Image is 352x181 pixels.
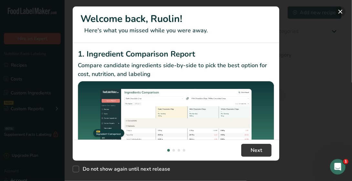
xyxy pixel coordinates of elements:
span: Do not show again until next release [79,166,170,172]
button: Next [241,144,272,157]
span: 1 [343,159,348,164]
h2: 1. Ingredient Comparison Report [78,48,274,60]
p: Here's what you missed while you were away. [80,26,272,35]
iframe: Intercom live chat [330,159,346,175]
h1: Welcome back, Ruolin! [80,12,272,26]
p: Compare candidate ingredients side-by-side to pick the best option for cost, nutrition, and labeling [78,61,274,79]
span: Next [251,146,262,154]
img: Ingredient Comparison Report [78,81,274,154]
